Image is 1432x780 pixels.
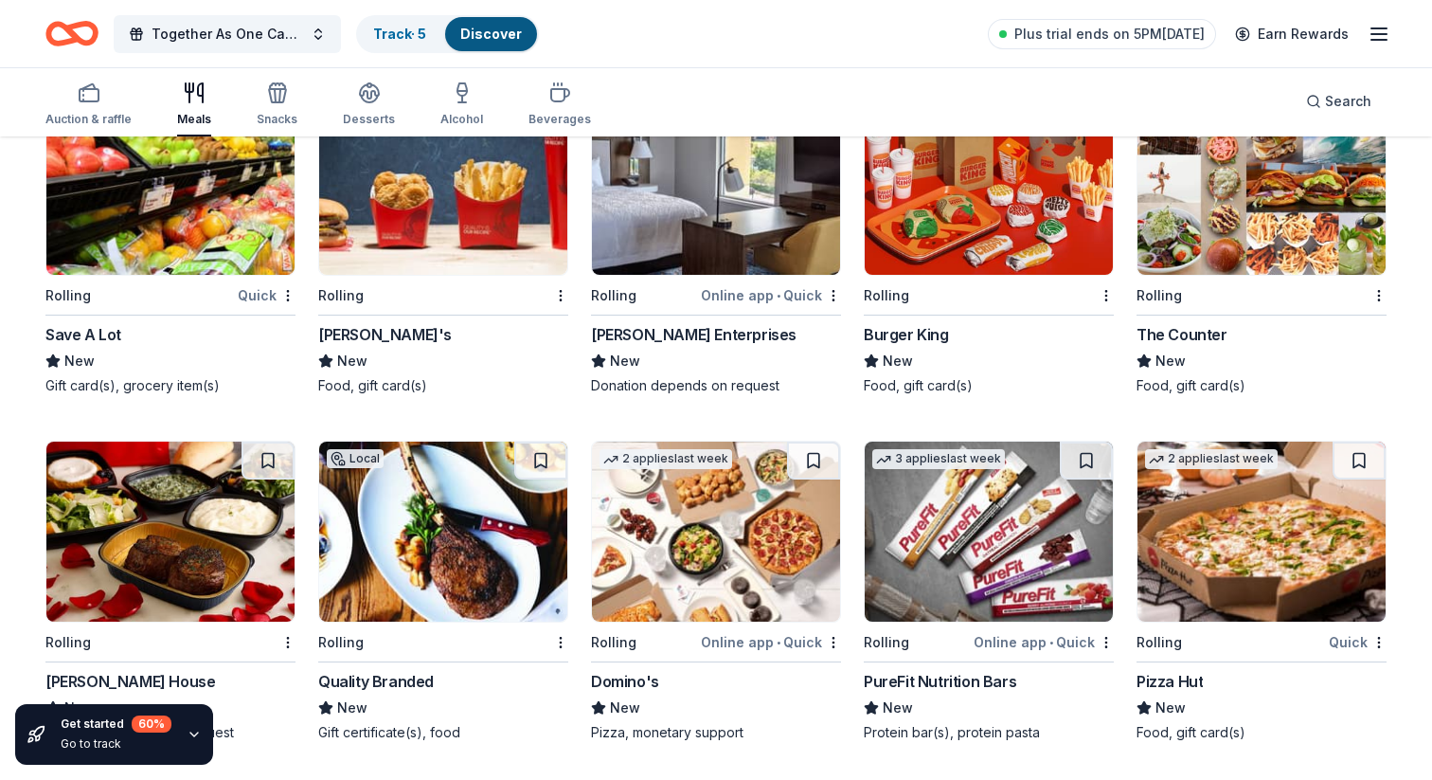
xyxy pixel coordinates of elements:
[1155,697,1186,719] span: New
[600,449,732,469] div: 2 applies last week
[1137,94,1387,395] a: Image for The CounterLocalRollingThe CounterNewFood, gift card(s)
[318,441,568,742] a: Image for Quality BrandedLocalRollingQuality BrandedNewGift certificate(s), food
[177,74,211,136] button: Meals
[356,15,539,53] button: Track· 5Discover
[318,670,434,693] div: Quality Branded
[592,442,840,622] img: Image for Domino's
[45,284,91,307] div: Rolling
[864,723,1114,742] div: Protein bar(s), protein pasta
[1291,82,1387,120] button: Search
[319,95,567,275] img: Image for Wendy's
[864,284,909,307] div: Rolling
[45,441,295,742] a: Image for Ruth's Chris Steak HouseRolling[PERSON_NAME] HouseNewDonation depends on request
[591,376,841,395] div: Donation depends on request
[114,15,341,53] button: Together As One Camp 2025
[974,630,1114,654] div: Online app Quick
[610,697,640,719] span: New
[864,376,1114,395] div: Food, gift card(s)
[591,323,797,346] div: [PERSON_NAME] Enterprises
[257,74,297,136] button: Snacks
[592,95,840,275] img: Image for Scott Enterprises
[1224,17,1360,51] a: Earn Rewards
[318,631,364,654] div: Rolling
[1145,449,1278,469] div: 2 applies last week
[45,631,91,654] div: Rolling
[343,74,395,136] button: Desserts
[1137,723,1387,742] div: Food, gift card(s)
[701,283,841,307] div: Online app Quick
[701,630,841,654] div: Online app Quick
[45,112,132,127] div: Auction & raffle
[1329,630,1387,654] div: Quick
[777,288,780,303] span: •
[864,631,909,654] div: Rolling
[883,697,913,719] span: New
[238,283,295,307] div: Quick
[318,284,364,307] div: Rolling
[152,23,303,45] span: Together As One Camp 2025
[864,323,949,346] div: Burger King
[1137,376,1387,395] div: Food, gift card(s)
[327,449,384,468] div: Local
[45,376,295,395] div: Gift card(s), grocery item(s)
[864,670,1016,693] div: PureFit Nutrition Bars
[257,112,297,127] div: Snacks
[132,716,171,733] div: 60 %
[1014,23,1205,45] span: Plus trial ends on 5PM[DATE]
[337,350,367,372] span: New
[45,94,295,395] a: Image for Save A LotRollingQuickSave A LotNewGift card(s), grocery item(s)
[46,442,295,622] img: Image for Ruth's Chris Steak House
[64,350,95,372] span: New
[45,323,121,346] div: Save A Lot
[591,670,659,693] div: Domino's
[865,95,1113,275] img: Image for Burger King
[61,736,171,752] div: Go to track
[865,442,1113,622] img: Image for PureFit Nutrition Bars
[591,631,636,654] div: Rolling
[872,449,1005,469] div: 3 applies last week
[177,112,211,127] div: Meals
[440,74,483,136] button: Alcohol
[1137,670,1203,693] div: Pizza Hut
[883,350,913,372] span: New
[591,94,841,395] a: Image for Scott EnterprisesLocalRollingOnline app•Quick[PERSON_NAME] EnterprisesNewDonation depen...
[528,74,591,136] button: Beverages
[440,112,483,127] div: Alcohol
[319,442,567,622] img: Image for Quality Branded
[45,670,215,693] div: [PERSON_NAME] House
[1155,350,1186,372] span: New
[318,323,452,346] div: [PERSON_NAME]'s
[777,635,780,650] span: •
[45,11,98,56] a: Home
[46,95,295,275] img: Image for Save A Lot
[988,19,1216,49] a: Plus trial ends on 5PM[DATE]
[343,112,395,127] div: Desserts
[45,74,132,136] button: Auction & raffle
[1137,442,1386,622] img: Image for Pizza Hut
[318,94,568,395] a: Image for Wendy's1 applylast weekRolling[PERSON_NAME]'sNewFood, gift card(s)
[1137,95,1386,275] img: Image for The Counter
[318,723,568,742] div: Gift certificate(s), food
[864,441,1114,742] a: Image for PureFit Nutrition Bars3 applieslast weekRollingOnline app•QuickPureFit Nutrition BarsNe...
[460,26,522,42] a: Discover
[1325,90,1371,113] span: Search
[373,26,426,42] a: Track· 5
[864,94,1114,395] a: Image for Burger King1 applylast weekRollingBurger KingNewFood, gift card(s)
[1137,284,1182,307] div: Rolling
[610,350,640,372] span: New
[1137,441,1387,742] a: Image for Pizza Hut2 applieslast weekRollingQuickPizza HutNewFood, gift card(s)
[1049,635,1053,650] span: •
[591,723,841,742] div: Pizza, monetary support
[318,376,568,395] div: Food, gift card(s)
[61,716,171,733] div: Get started
[591,441,841,742] a: Image for Domino's 2 applieslast weekRollingOnline app•QuickDomino'sNewPizza, monetary support
[591,284,636,307] div: Rolling
[528,112,591,127] div: Beverages
[1137,631,1182,654] div: Rolling
[1137,323,1227,346] div: The Counter
[337,697,367,719] span: New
